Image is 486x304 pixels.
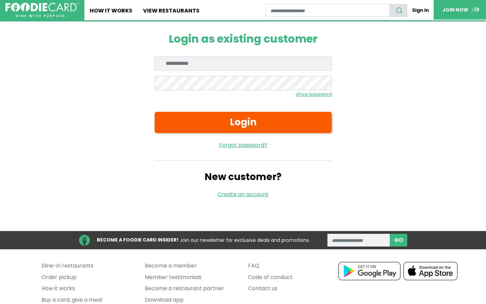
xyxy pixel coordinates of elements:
a: Code of conduct [248,272,341,283]
h2: New customer? [155,171,332,183]
a: Order pickup [42,272,135,283]
a: Contact us [248,283,341,294]
button: subscribe [390,234,407,247]
button: search [389,4,407,17]
h1: Login as existing customer [155,32,332,45]
strong: BECOME A FOODIE CARD INSIDER! [97,236,179,243]
a: Become a member [145,260,238,272]
input: restaurant search [266,4,390,17]
a: How it works [42,283,135,294]
button: Login [155,112,332,133]
img: FoodieCard; Eat, Drink, Save, Donate [5,3,79,18]
a: Sign In [407,4,434,17]
a: Dine-in restaurants [42,260,135,272]
a: Member testimonials [145,272,238,283]
small: show password [296,91,332,98]
a: Create an account [218,191,268,198]
span: Join our newsletter for exclusive deals and promotions. [180,237,310,244]
a: Forgot password? [155,141,332,149]
input: enter email address [327,234,390,247]
a: FAQ [248,260,341,272]
a: Become a restaurant partner [145,283,238,294]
